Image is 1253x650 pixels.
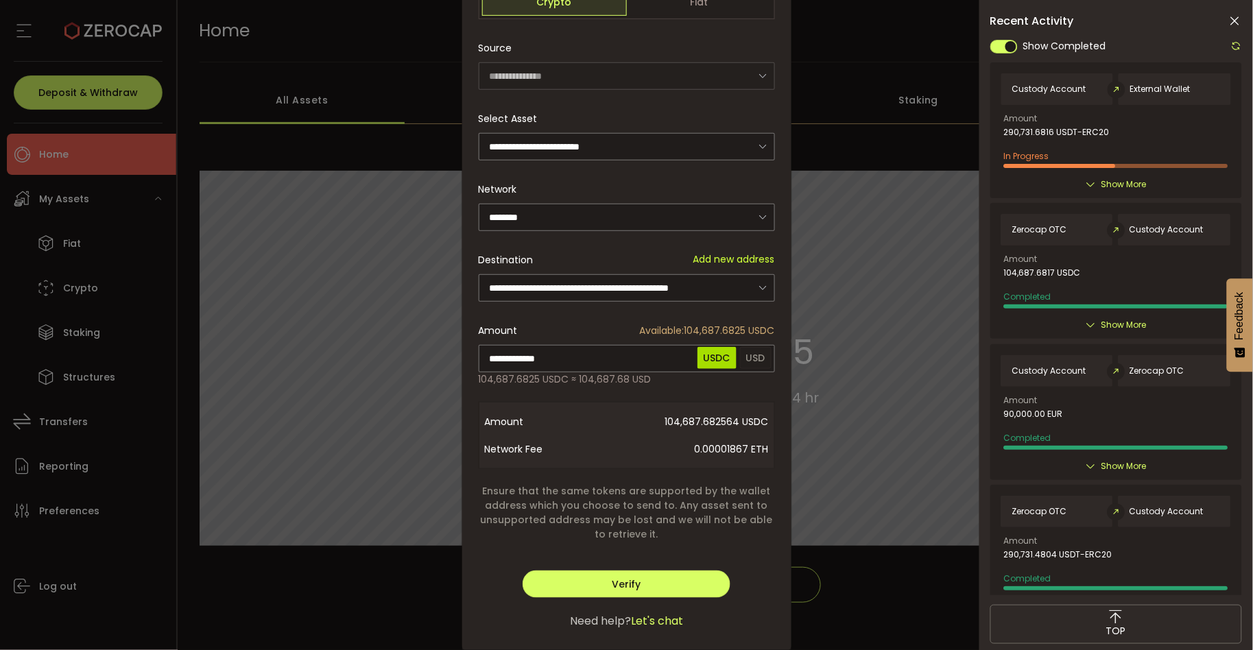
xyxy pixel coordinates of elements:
span: 90,000.00 EUR [1004,409,1063,419]
span: Show More [1101,459,1147,473]
span: Completed [1004,573,1051,584]
span: 290,731.6816 USDT-ERC20 [1004,128,1110,137]
span: 104,687.6817 USDC [1004,268,1081,278]
span: Destination [479,253,534,267]
span: Custody Account [1012,366,1086,376]
span: Feedback [1234,292,1246,340]
span: Show More [1101,318,1147,332]
span: Recent Activity [990,16,1074,27]
span: In Progress [1004,150,1049,162]
span: USDC [697,347,737,369]
span: Available: [640,324,684,337]
span: Show Completed [1023,39,1106,53]
span: Let's chat [631,613,683,629]
span: TOP [1106,624,1126,638]
span: Custody Account [1012,84,1086,94]
span: Custody Account [1130,225,1204,234]
span: Completed [1004,291,1051,302]
span: External Wallet [1130,84,1190,94]
span: Amount [1004,396,1038,405]
span: Amount [1004,115,1038,123]
label: Select Asset [479,112,546,125]
span: 104,687.682564 USDC [595,408,769,435]
span: Zerocap OTC [1130,366,1184,376]
span: USD [740,347,772,369]
button: Feedback - Show survey [1227,278,1253,372]
span: Amount [1004,255,1038,263]
span: Need help? [570,613,631,629]
span: 290,731.4804 USDT-ERC20 [1004,550,1112,559]
span: 0.00001867 ETH [595,435,769,463]
span: Zerocap OTC [1012,507,1067,516]
span: Source [479,34,512,62]
span: Add new address [693,252,775,267]
span: Zerocap OTC [1012,225,1067,234]
span: Ensure that the same tokens are supported by the wallet address which you choose to send to. Any ... [479,484,775,542]
iframe: Chat Widget [1184,584,1253,650]
span: Verify [612,577,641,591]
span: Amount [1004,537,1038,545]
span: Custody Account [1130,507,1204,516]
span: 104,687.6825 USDC ≈ 104,687.68 USD [479,372,652,387]
span: Amount [479,324,518,338]
div: Widżet czatu [1184,584,1253,650]
span: 104,687.6825 USDC [640,324,775,338]
label: Network [479,182,525,196]
span: Amount [485,408,595,435]
span: Completed [1004,432,1051,444]
span: Show More [1101,178,1147,191]
button: Verify [523,570,730,598]
span: Network Fee [485,435,595,463]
